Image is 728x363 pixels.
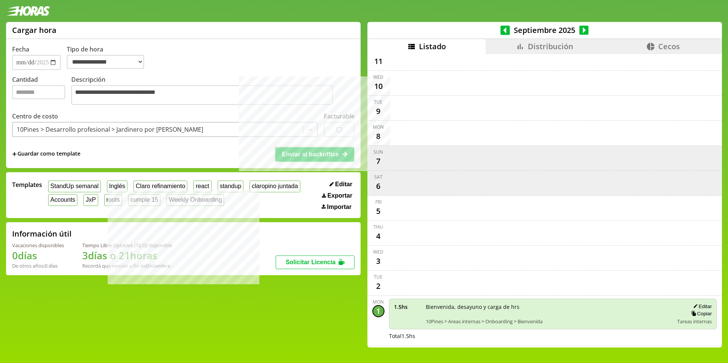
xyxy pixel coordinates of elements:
[689,310,712,317] button: Copiar
[12,249,64,262] h1: 0 días
[12,229,72,239] h2: Información útil
[12,75,71,107] label: Cantidad
[373,124,384,130] div: Mon
[282,151,339,157] span: Enviar al backoffice
[373,149,383,155] div: Sun
[218,181,244,192] button: standup
[12,150,80,158] span: +Guardar como template
[372,230,384,242] div: 4
[426,318,672,325] span: 10Pines > Areas internas > Onboarding > Bienvenida
[82,249,172,262] h1: 3 días o 21 horas
[276,256,355,269] button: Solicitar Licencia
[107,181,127,192] button: Inglés
[104,194,122,206] button: roots
[374,174,383,180] div: Sat
[83,194,98,206] button: JxP
[374,274,383,280] div: Tue
[17,125,203,134] div: 10Pines > Desarrollo profesional > Jardinero por [PERSON_NAME]
[12,242,64,249] div: Vacaciones disponibles
[373,224,383,230] div: Thu
[374,99,383,105] div: Tue
[320,192,355,199] button: Exportar
[510,25,579,35] span: Septiembre 2025
[372,55,384,67] div: 11
[275,147,354,162] button: Enviar al backoffice
[691,303,712,310] button: Editar
[426,303,672,310] span: Bienvenida, desayuno y carga de hrs
[12,150,17,158] span: +
[166,194,224,206] button: Weekly Onboarding
[372,255,384,267] div: 3
[419,41,446,51] span: Listado
[324,112,355,120] label: Facturable
[677,318,712,325] span: Tareas internas
[373,249,383,255] div: Wed
[82,262,172,269] div: Recordá que vencen a fin de
[373,74,383,80] div: Wed
[71,85,333,105] textarea: Descripción
[372,80,384,92] div: 10
[146,262,170,269] b: Diciembre
[372,105,384,117] div: 9
[394,303,420,310] span: 1.5 hs
[372,130,384,142] div: 8
[12,262,64,269] div: De otros años: 0 días
[372,305,384,317] div: 1
[335,181,352,188] span: Editar
[327,204,351,210] span: Importar
[6,6,50,16] img: logotipo
[48,194,77,206] button: Accounts
[372,205,384,217] div: 5
[327,181,355,188] button: Editar
[12,181,42,189] span: Templates
[372,155,384,167] div: 7
[367,54,722,346] div: scrollable content
[12,45,29,53] label: Fecha
[286,259,336,265] span: Solicitar Licencia
[528,41,573,51] span: Distribución
[658,41,680,51] span: Cecos
[67,45,150,70] label: Tipo de hora
[12,112,58,120] label: Centro de costo
[12,85,65,99] input: Cantidad
[128,194,160,206] button: cumple 15
[82,242,172,249] div: Tiempo Libre Optativo (TiLO) disponible
[249,181,300,192] button: claropino juntada
[67,55,144,69] select: Tipo de hora
[133,181,187,192] button: Claro refinamiento
[48,181,101,192] button: StandUp semanal
[71,75,355,107] label: Descripción
[327,192,352,199] span: Exportar
[193,181,211,192] button: react
[12,25,56,35] h1: Cargar hora
[372,180,384,192] div: 6
[375,199,381,205] div: Fri
[372,280,384,292] div: 2
[389,332,717,340] div: Total 1.5 hs
[373,299,384,305] div: Mon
